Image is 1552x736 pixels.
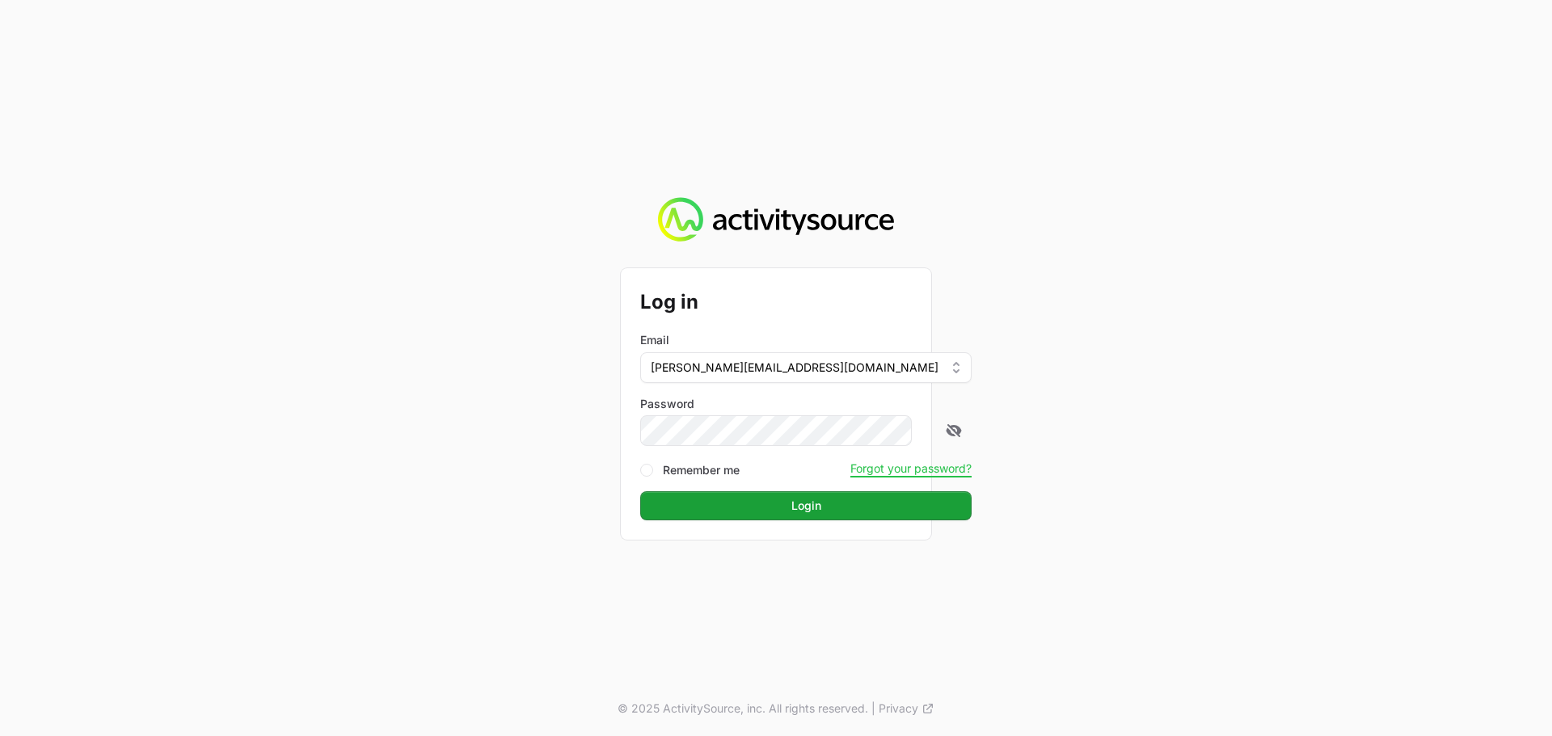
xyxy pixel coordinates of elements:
h2: Log in [640,288,972,317]
button: [PERSON_NAME][EMAIL_ADDRESS][DOMAIN_NAME] [640,352,972,383]
p: © 2025 ActivitySource, inc. All rights reserved. [618,700,868,717]
span: Login [791,496,821,515]
label: Email [640,332,669,348]
button: Forgot your password? [850,461,972,476]
span: [PERSON_NAME][EMAIL_ADDRESS][DOMAIN_NAME] [651,360,938,376]
button: Login [640,491,972,520]
img: Activity Source [658,197,893,242]
a: Privacy [879,700,934,717]
label: Password [640,396,972,412]
span: | [871,700,875,717]
label: Remember me [663,462,740,478]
